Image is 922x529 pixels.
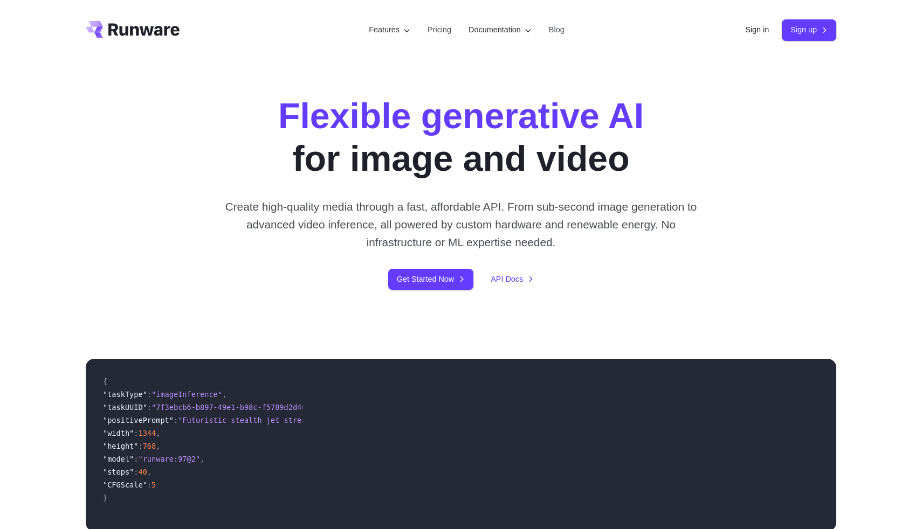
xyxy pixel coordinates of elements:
span: } [103,493,107,502]
span: "steps" [103,468,134,476]
a: API Docs [491,273,534,286]
span: "CFGScale" [103,481,147,489]
a: Pricing [428,24,451,36]
span: : [134,468,138,476]
span: "model" [103,455,134,463]
span: { [103,377,107,386]
p: Create high-quality media through a fast, affordable API. From sub-second image generation to adv... [221,198,701,252]
span: , [222,390,226,399]
a: Get Started Now [388,269,473,290]
span: "Futuristic stealth jet streaking through a neon-lit cityscape with glowing purple exhaust" [178,416,580,424]
a: Go to / [86,21,180,38]
span: "height" [103,442,138,450]
span: 5 [152,481,156,489]
span: , [147,468,152,476]
label: Documentation [469,24,532,36]
span: : [134,455,138,463]
span: "positivePrompt" [103,416,174,424]
a: Sign in [745,24,769,36]
h1: for image and video [278,95,644,180]
span: : [147,481,152,489]
span: "width" [103,429,134,437]
span: , [156,442,160,450]
a: Sign up [782,19,836,40]
span: : [138,442,142,450]
span: 40 [138,468,147,476]
strong: Flexible generative AI [278,96,644,136]
span: "7f3ebcb6-b897-49e1-b98c-f5789d2d40d7" [152,403,319,412]
span: "taskUUID" [103,403,147,412]
label: Features [369,24,410,36]
span: "runware:97@2" [138,455,200,463]
span: 1344 [138,429,156,437]
span: : [147,403,152,412]
span: "taskType" [103,390,147,399]
span: "imageInference" [152,390,222,399]
span: , [156,429,160,437]
a: Blog [549,24,565,36]
span: 768 [143,442,156,450]
span: : [134,429,138,437]
span: , [200,455,204,463]
span: : [174,416,178,424]
span: : [147,390,152,399]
